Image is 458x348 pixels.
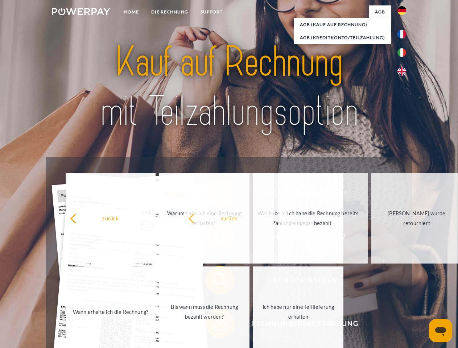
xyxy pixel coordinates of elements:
div: [PERSON_NAME] wurde retourniert [376,208,457,228]
a: Home [118,5,145,18]
img: title-powerpay_de.svg [69,35,389,139]
img: fr [397,30,406,38]
div: Bis wann muss die Rechnung bezahlt werden? [164,302,245,322]
a: agb [369,5,391,18]
img: en [397,67,406,76]
a: SUPPORT [194,5,229,18]
a: AGB (Kreditkonto/Teilzahlung) [294,31,391,44]
img: de [397,6,406,15]
div: Ich habe die Rechnung bereits bezahlt [282,208,364,228]
div: zurück [70,213,152,223]
a: AGB (Kauf auf Rechnung) [294,18,391,31]
div: Ich habe nur eine Teillieferung erhalten [257,302,339,322]
iframe: Schaltfläche zum Öffnen des Messaging-Fensters [429,319,452,342]
img: logo-powerpay-white.svg [52,8,110,15]
div: zurück [188,213,270,223]
a: DIE RECHNUNG [145,5,194,18]
div: Warum habe ich eine Rechnung erhalten? [164,208,245,228]
img: it [397,48,406,57]
div: Wann erhalte ich die Rechnung? [70,307,152,316]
